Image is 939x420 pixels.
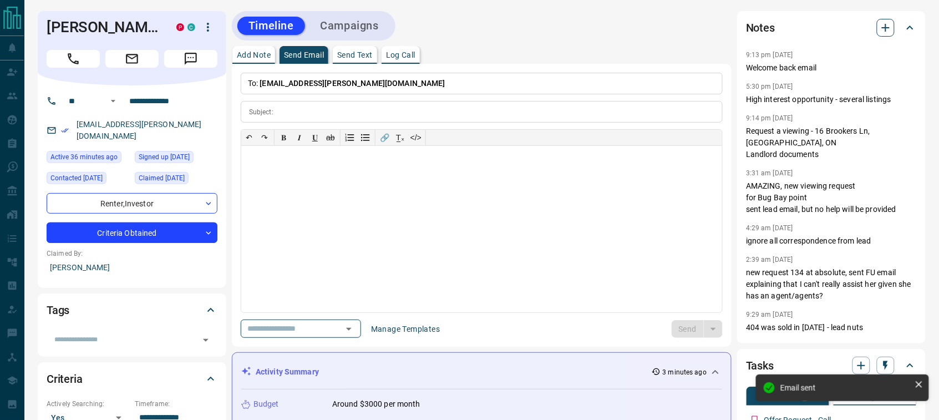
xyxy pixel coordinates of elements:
[364,320,446,338] button: Manage Templates
[746,62,917,74] p: Welcome back email
[746,322,917,333] p: 404 was sold in [DATE] - lead nuts
[663,367,707,377] p: 3 minutes ago
[47,172,129,188] div: Mon Sep 15 2025
[292,130,307,145] button: 𝑰
[47,50,100,68] span: Call
[135,172,217,188] div: Fri Jun 28 2019
[326,133,335,142] s: ab
[341,321,357,337] button: Open
[746,125,917,160] p: Request a viewing - 16 Brookers Ln, [GEOGRAPHIC_DATA], ON Landlord documents
[746,169,793,177] p: 3:31 am [DATE]
[746,51,793,59] p: 9:13 pm [DATE]
[237,17,305,35] button: Timeline
[257,130,272,145] button: ↷
[312,133,318,142] span: 𝐔
[276,130,292,145] button: 𝐁
[746,94,917,105] p: High interest opportunity - several listings
[139,173,185,184] span: Claimed [DATE]
[135,151,217,166] div: Mon Jul 27 2015
[746,352,917,379] div: Tasks
[241,73,723,94] p: To:
[139,151,190,163] span: Signed up [DATE]
[237,51,271,59] p: Add Note
[332,398,420,410] p: Around $3000 per month
[176,23,184,31] div: property.ca
[746,19,775,37] h2: Notes
[106,94,120,108] button: Open
[408,130,424,145] button: </>
[746,14,917,41] div: Notes
[164,50,217,68] span: Message
[256,366,319,378] p: Activity Summary
[253,398,279,410] p: Budget
[386,51,415,59] p: Log Call
[50,173,103,184] span: Contacted [DATE]
[187,23,195,31] div: condos.ca
[284,51,324,59] p: Send Email
[135,399,217,409] p: Timeframe:
[198,332,214,348] button: Open
[47,222,217,243] div: Criteria Obtained
[241,362,722,382] div: Activity Summary3 minutes ago
[47,18,160,36] h1: [PERSON_NAME]
[77,120,202,140] a: [EMAIL_ADDRESS][PERSON_NAME][DOMAIN_NAME]
[47,301,69,319] h2: Tags
[105,50,159,68] span: Email
[61,126,69,134] svg: Email Verified
[47,370,83,388] h2: Criteria
[47,366,217,392] div: Criteria
[249,107,273,117] p: Subject:
[47,151,129,166] div: Tue Sep 16 2025
[746,357,774,375] h2: Tasks
[746,256,793,264] p: 2:39 am [DATE]
[307,130,323,145] button: 𝐔
[746,180,917,215] p: AMAZING, new viewing request for Bug Bay point sent lead email, but no help will be provided
[746,267,917,302] p: new request 134 at absolute, sent FU email explaining that I can't really assist her given she ha...
[309,17,390,35] button: Campaigns
[746,311,793,318] p: 9:29 am [DATE]
[780,383,910,392] div: Email sent
[672,320,723,338] div: split button
[377,130,393,145] button: 🔗
[50,151,118,163] span: Active 36 minutes ago
[47,259,217,277] p: [PERSON_NAME]
[260,79,445,88] span: [EMAIL_ADDRESS][PERSON_NAME][DOMAIN_NAME]
[342,130,358,145] button: Numbered list
[746,224,793,232] p: 4:29 am [DATE]
[358,130,373,145] button: Bullet list
[241,130,257,145] button: ↶
[47,399,129,409] p: Actively Searching:
[323,130,338,145] button: ab
[393,130,408,145] button: T̲ₓ
[746,83,793,90] p: 5:30 pm [DATE]
[47,249,217,259] p: Claimed By:
[746,114,793,122] p: 9:14 pm [DATE]
[746,235,917,247] p: ignore all correspondence from lead
[337,51,373,59] p: Send Text
[47,297,217,323] div: Tags
[47,193,217,214] div: Renter , Investor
